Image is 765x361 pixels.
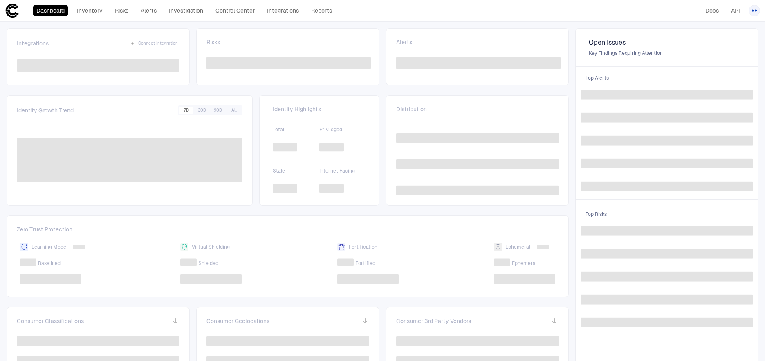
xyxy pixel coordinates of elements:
[212,5,258,16] a: Control Center
[179,107,193,114] button: 7D
[227,107,241,114] button: All
[752,7,757,14] span: EF
[206,38,220,46] span: Risks
[581,70,753,86] span: Top Alerts
[206,317,269,325] span: Consumer Geolocations
[17,317,84,325] span: Consumer Classifications
[138,40,178,46] span: Connect Integration
[273,105,366,113] span: Identity Highlights
[727,5,744,16] a: API
[263,5,303,16] a: Integrations
[355,260,375,267] span: Fortified
[198,260,218,267] span: Shielded
[137,5,160,16] a: Alerts
[505,244,530,250] span: Ephemeral
[38,260,61,267] span: Baselined
[73,5,106,16] a: Inventory
[33,5,68,16] a: Dashboard
[128,38,179,48] button: Connect Integration
[589,50,745,56] span: Key Findings Requiring Attention
[31,244,66,250] span: Learning Mode
[17,226,559,236] span: Zero Trust Protection
[349,244,377,250] span: Fortification
[396,105,427,113] span: Distribution
[17,40,49,47] span: Integrations
[307,5,336,16] a: Reports
[273,126,319,133] span: Total
[17,107,74,114] span: Identity Growth Trend
[273,168,319,174] span: Stale
[195,107,209,114] button: 30D
[581,206,753,222] span: Top Risks
[111,5,132,16] a: Risks
[211,107,225,114] button: 90D
[396,317,471,325] span: Consumer 3rd Party Vendors
[702,5,722,16] a: Docs
[165,5,207,16] a: Investigation
[749,5,760,16] button: EF
[319,168,366,174] span: Internet Facing
[589,38,745,47] span: Open Issues
[396,38,412,46] span: Alerts
[192,244,230,250] span: Virtual Shielding
[512,260,537,267] span: Ephemeral
[319,126,366,133] span: Privileged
